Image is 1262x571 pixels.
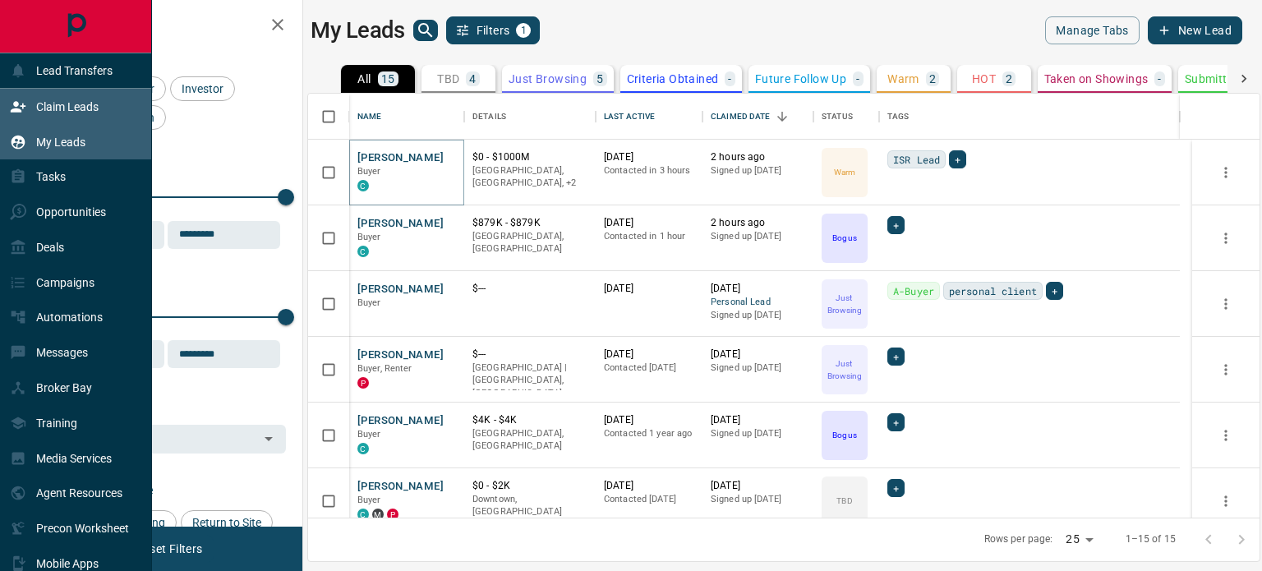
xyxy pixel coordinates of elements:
p: $0 - $1000M [472,150,587,164]
div: Name [357,94,382,140]
div: condos.ca [357,443,369,454]
span: ISR Lead [893,151,940,168]
p: [GEOGRAPHIC_DATA] | [GEOGRAPHIC_DATA], [GEOGRAPHIC_DATA] [472,361,587,400]
p: Warm [887,73,919,85]
p: [DATE] [604,348,694,361]
p: 2 [929,73,936,85]
button: Reset Filters [125,535,213,563]
button: more [1214,357,1238,382]
div: + [887,479,905,497]
h1: My Leads [311,17,405,44]
div: Claimed Date [702,94,813,140]
button: more [1214,292,1238,316]
p: [GEOGRAPHIC_DATA], [GEOGRAPHIC_DATA] [472,230,587,256]
p: Contacted [DATE] [604,361,694,375]
button: [PERSON_NAME] [357,150,444,166]
div: + [887,413,905,431]
button: more [1214,423,1238,448]
p: 4 [469,73,476,85]
p: Contacted in 3 hours [604,164,694,177]
p: 1–15 of 15 [1126,532,1176,546]
p: Future Follow Up [755,73,846,85]
p: Signed up [DATE] [711,164,805,177]
h2: Filters [53,16,286,36]
div: + [1046,282,1063,300]
p: [GEOGRAPHIC_DATA], [GEOGRAPHIC_DATA] [472,427,587,453]
span: + [1052,283,1057,299]
p: [DATE] [604,413,694,427]
p: Just Browsing [509,73,587,85]
p: Signed up [DATE] [711,230,805,243]
button: Manage Tabs [1045,16,1139,44]
p: 2 [1006,73,1012,85]
p: Just Browsing [823,357,866,382]
div: Details [464,94,596,140]
p: Signed up [DATE] [711,361,805,375]
p: - [728,73,731,85]
span: + [893,414,899,431]
div: Last Active [604,94,655,140]
div: Status [822,94,853,140]
button: Open [257,427,280,450]
button: [PERSON_NAME] [357,216,444,232]
button: more [1214,160,1238,185]
div: condos.ca [357,509,369,520]
p: [DATE] [604,479,694,493]
span: Buyer [357,232,381,242]
p: Signed up [DATE] [711,309,805,322]
p: Contacted 1 year ago [604,427,694,440]
div: Name [349,94,464,140]
span: + [893,217,899,233]
p: HOT [972,73,996,85]
span: Personal Lead [711,296,805,310]
span: Return to Site [187,516,267,529]
p: Bogus [832,429,856,441]
p: $--- [472,348,587,361]
p: Warm [834,166,855,178]
span: + [955,151,960,168]
span: A-Buyer [893,283,934,299]
span: Investor [176,82,229,95]
p: $4K - $4K [472,413,587,427]
p: $--- [472,282,587,296]
div: Status [813,94,879,140]
p: Signed up [DATE] [711,493,805,506]
span: Buyer [357,429,381,440]
div: property.ca [387,509,398,520]
div: + [887,216,905,234]
span: Buyer [357,495,381,505]
div: Tags [887,94,910,140]
div: + [949,150,966,168]
div: Tags [879,94,1180,140]
p: [DATE] [711,413,805,427]
p: Midtown | Central, Toronto [472,164,587,190]
p: $879K - $879K [472,216,587,230]
div: Details [472,94,506,140]
div: mrloft.ca [372,509,384,520]
button: Filters1 [446,16,541,44]
p: Taken on Showings [1044,73,1149,85]
span: personal client [949,283,1037,299]
button: [PERSON_NAME] [357,479,444,495]
p: [DATE] [711,282,805,296]
div: Return to Site [181,510,273,535]
button: New Lead [1148,16,1242,44]
p: - [856,73,859,85]
button: Sort [771,105,794,128]
div: Investor [170,76,235,101]
span: Buyer [357,297,381,308]
p: Contacted in 1 hour [604,230,694,243]
span: Buyer [357,166,381,177]
p: TBD [836,495,852,507]
div: condos.ca [357,180,369,191]
p: 2 hours ago [711,150,805,164]
div: Claimed Date [711,94,771,140]
p: [DATE] [604,282,694,296]
p: TBD [437,73,459,85]
p: Criteria Obtained [627,73,719,85]
p: Contacted [DATE] [604,493,694,506]
p: Signed up [DATE] [711,427,805,440]
div: Last Active [596,94,702,140]
p: Bogus [832,232,856,244]
div: + [887,348,905,366]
